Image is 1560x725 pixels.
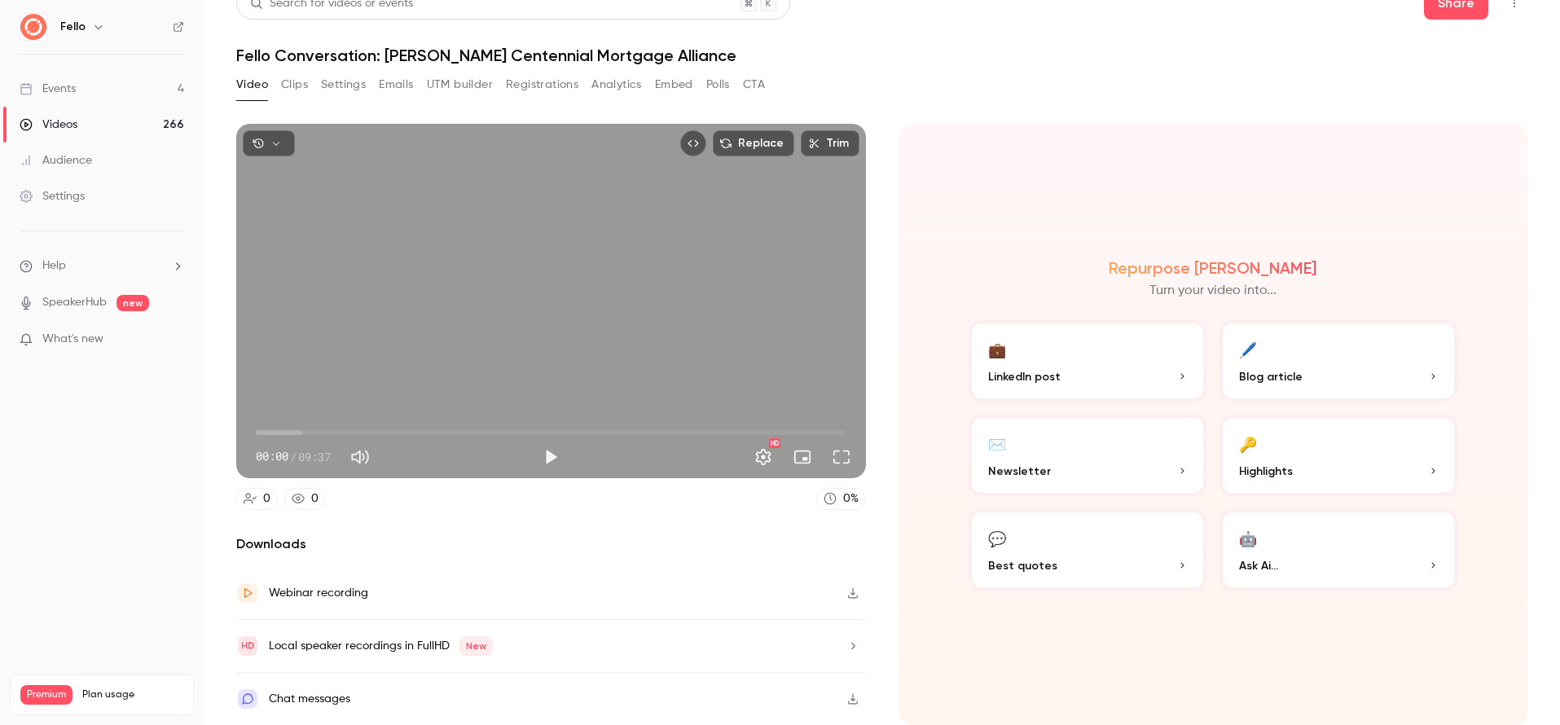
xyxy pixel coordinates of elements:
[20,81,76,97] div: Events
[20,188,85,204] div: Settings
[269,689,350,709] div: Chat messages
[591,72,642,98] button: Analytics
[713,130,794,156] button: Replace
[1239,463,1293,480] span: Highlights
[20,116,77,133] div: Videos
[42,257,66,275] span: Help
[655,72,693,98] button: Embed
[256,448,288,465] span: 00:00
[988,557,1057,574] span: Best quotes
[1239,525,1257,551] div: 🤖
[236,488,278,510] a: 0
[969,509,1206,591] button: 💬Best quotes
[506,72,578,98] button: Registrations
[1219,320,1457,402] button: 🖊️Blog article
[236,46,1527,65] h1: Fello Conversation: [PERSON_NAME] Centennial Mortgage Alliance
[298,448,331,465] span: 09:37
[1219,509,1457,591] button: 🤖Ask Ai...
[1219,415,1457,496] button: 🔑Highlights
[988,368,1061,385] span: LinkedIn post
[321,72,366,98] button: Settings
[534,441,567,473] button: Play
[988,525,1006,551] div: 💬
[20,152,92,169] div: Audience
[843,490,859,507] div: 0 %
[988,463,1051,480] span: Newsletter
[786,441,819,473] button: Turn on miniplayer
[344,441,376,473] button: Mute
[82,688,183,701] span: Plan usage
[988,431,1006,456] div: ✉️
[20,14,46,40] img: Fello
[20,257,184,275] li: help-dropdown-opener
[290,448,297,465] span: /
[116,295,149,311] span: new
[1239,336,1257,362] div: 🖊️
[825,441,858,473] button: Full screen
[281,72,308,98] button: Clips
[427,72,493,98] button: UTM builder
[256,448,331,465] div: 00:00
[1239,368,1303,385] span: Blog article
[459,636,493,656] span: New
[236,534,866,554] h2: Downloads
[311,490,319,507] div: 0
[706,72,730,98] button: Polls
[379,72,413,98] button: Emails
[801,130,859,156] button: Trim
[269,636,493,656] div: Local speaker recordings in FullHD
[42,294,107,311] a: SpeakerHub
[680,130,706,156] button: Embed video
[236,72,268,98] button: Video
[42,331,103,348] span: What's new
[1149,281,1277,301] p: Turn your video into...
[969,320,1206,402] button: 💼LinkedIn post
[1109,258,1316,278] h2: Repurpose [PERSON_NAME]
[969,415,1206,496] button: ✉️Newsletter
[769,438,780,448] div: HD
[1239,557,1278,574] span: Ask Ai...
[60,19,86,35] h6: Fello
[284,488,326,510] a: 0
[743,72,765,98] button: CTA
[263,490,270,507] div: 0
[269,583,368,603] div: Webinar recording
[816,488,866,510] a: 0%
[20,685,73,705] span: Premium
[988,336,1006,362] div: 💼
[747,441,780,473] button: Settings
[165,332,184,347] iframe: Noticeable Trigger
[1239,431,1257,456] div: 🔑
